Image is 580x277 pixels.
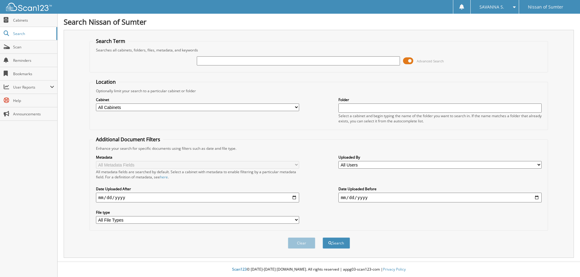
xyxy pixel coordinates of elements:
[96,155,299,160] label: Metadata
[96,210,299,215] label: File type
[13,111,54,117] span: Announcements
[64,17,574,27] h1: Search Nissan of Sumter
[338,155,542,160] label: Uploaded By
[93,79,119,85] legend: Location
[160,174,168,180] a: here
[479,5,504,9] span: SAVANNA S.
[13,31,53,36] span: Search
[338,113,542,124] div: Select a cabinet and begin typing the name of the folder you want to search in. If the name match...
[528,5,563,9] span: Nissan of Sumter
[550,248,580,277] iframe: Chat Widget
[13,58,54,63] span: Reminders
[13,18,54,23] span: Cabinets
[93,38,128,44] legend: Search Term
[417,59,444,63] span: Advanced Search
[338,186,542,191] label: Date Uploaded Before
[232,267,247,272] span: Scan123
[13,71,54,76] span: Bookmarks
[323,237,350,249] button: Search
[338,193,542,202] input: end
[96,193,299,202] input: start
[93,146,545,151] div: Enhance your search for specific documents using filters such as date and file type.
[93,136,163,143] legend: Additional Document Filters
[383,267,406,272] a: Privacy Policy
[13,98,54,103] span: Help
[338,97,542,102] label: Folder
[6,3,52,11] img: scan123-logo-white.svg
[96,97,299,102] label: Cabinet
[288,237,315,249] button: Clear
[93,88,545,93] div: Optionally limit your search to a particular cabinet or folder
[58,262,580,277] div: © [DATE]-[DATE] [DOMAIN_NAME]. All rights reserved | appg03-scan123-com |
[96,169,299,180] div: All metadata fields are searched by default. Select a cabinet with metadata to enable filtering b...
[13,44,54,50] span: Scan
[93,47,545,53] div: Searches all cabinets, folders, files, metadata, and keywords
[13,85,50,90] span: User Reports
[96,186,299,191] label: Date Uploaded After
